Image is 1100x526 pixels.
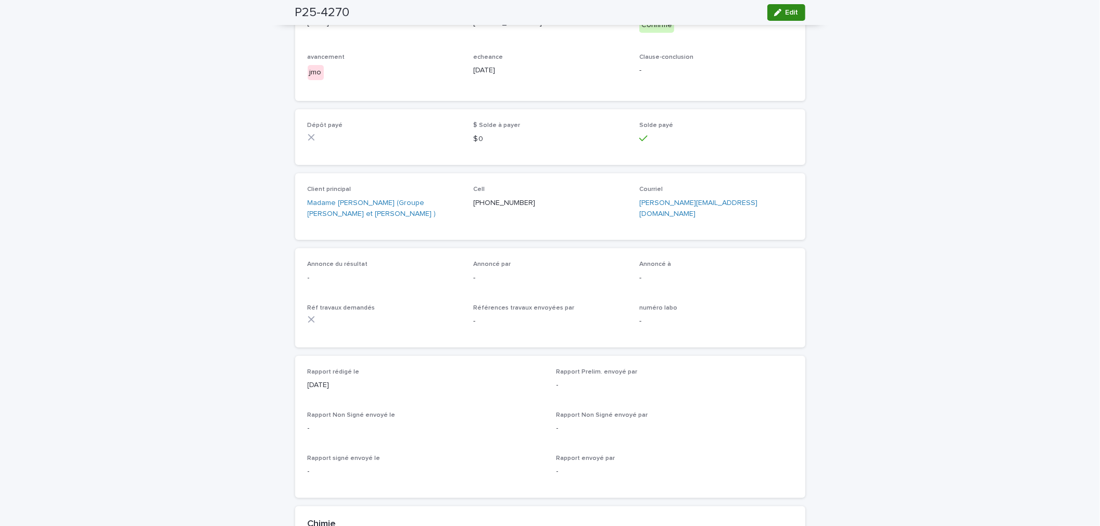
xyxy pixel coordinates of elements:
span: avancement [308,54,345,60]
span: Rapport Non Signé envoyé par [557,412,648,418]
p: - [557,380,793,391]
a: Madame [PERSON_NAME] (Groupe [PERSON_NAME] et [PERSON_NAME] ) [308,198,461,220]
p: - [473,273,627,284]
span: Rapport Non Signé envoyé le [308,412,396,418]
span: Annonce du résultat [308,261,368,267]
span: Dépôt payé [308,122,343,129]
p: - [639,273,793,284]
p: - [557,423,793,434]
p: - [308,273,461,284]
a: [PERSON_NAME][EMAIL_ADDRESS][DOMAIN_NAME] [639,199,757,217]
h2: P25-4270 [295,5,350,20]
p: [DATE] [308,380,544,391]
span: Rapport signé envoyé le [308,455,381,461]
p: [PHONE_NUMBER] [473,198,627,209]
span: Rapport envoyé par [557,455,615,461]
span: Réf travaux demandés [308,305,375,311]
span: Annoncé à [639,261,671,267]
span: Cell [473,186,485,193]
span: echeance [473,54,503,60]
span: Edit [786,9,799,16]
span: Rapport Prelim. envoyé par [557,369,638,375]
span: numéro labo [639,305,677,311]
p: $ 0 [473,134,627,145]
p: - [473,316,627,327]
button: Edit [767,4,805,21]
span: $ Solde à payer [473,122,520,129]
span: Références travaux envoyées par [473,305,574,311]
span: Client principal [308,186,351,193]
span: Rapport rédigé le [308,369,360,375]
span: Annoncé par [473,261,511,267]
p: - [308,423,544,434]
p: - [639,65,793,76]
p: [DATE] [473,65,627,76]
div: Confirmé [639,18,674,33]
div: jmo [308,65,324,80]
p: - [557,466,793,477]
span: Courriel [639,186,663,193]
p: - [639,316,793,327]
p: - [308,466,544,477]
span: Solde payé [639,122,673,129]
span: Clause-conclusion [639,54,693,60]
